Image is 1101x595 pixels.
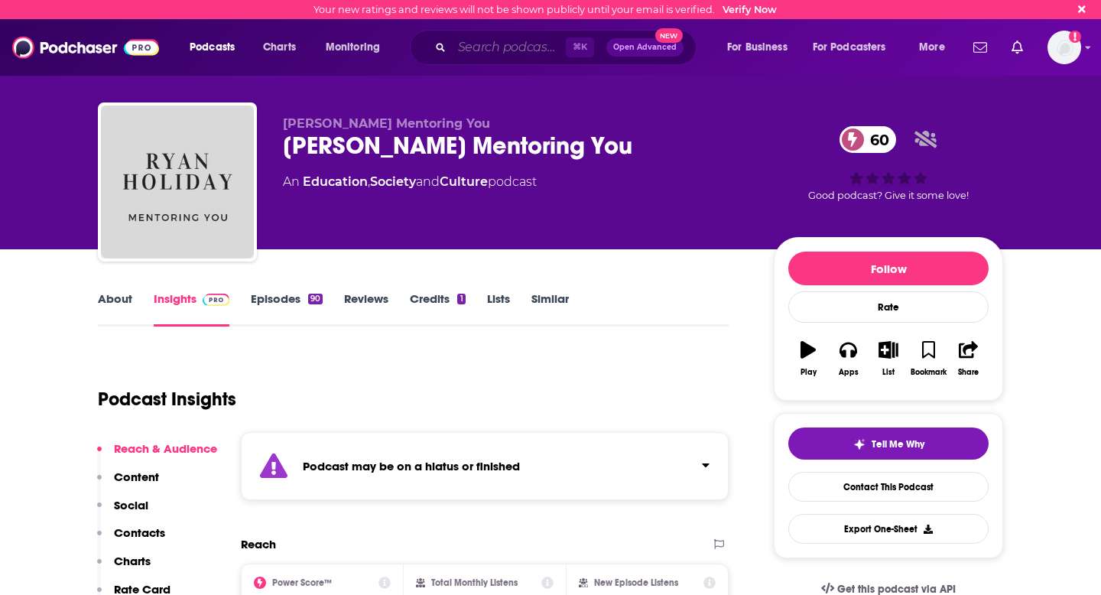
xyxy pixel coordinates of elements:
a: Similar [531,291,569,327]
button: Bookmark [908,331,948,386]
section: Click to expand status details [241,432,729,500]
img: Ryan Holiday Mentoring You [101,106,254,258]
div: 1 [457,294,465,304]
span: [PERSON_NAME] Mentoring You [283,116,490,131]
button: Show profile menu [1047,31,1081,64]
button: Content [97,470,159,498]
div: An podcast [283,173,537,191]
p: Social [114,498,148,512]
a: Contact This Podcast [788,472,989,502]
span: , [368,174,370,189]
div: 60Good podcast? Give it some love! [774,116,1003,211]
button: Open AdvancedNew [606,38,684,57]
h2: New Episode Listens [594,577,678,588]
button: Contacts [97,525,165,554]
button: open menu [803,35,908,60]
h2: Total Monthly Listens [431,577,518,588]
a: Lists [487,291,510,327]
img: Podchaser Pro [203,294,229,306]
div: Bookmark [911,368,947,377]
strong: Podcast may be on a hiatus or finished [303,459,520,473]
div: Your new ratings and reviews will not be shown publicly until your email is verified. [313,4,777,15]
button: open menu [179,35,255,60]
button: Social [97,498,148,526]
a: Reviews [344,291,388,327]
div: Share [958,368,979,377]
p: Charts [114,554,151,568]
div: Play [801,368,817,377]
span: New [655,28,683,43]
p: Content [114,470,159,484]
span: Charts [263,37,296,58]
a: InsightsPodchaser Pro [154,291,229,327]
span: ⌘ K [566,37,594,57]
a: About [98,291,132,327]
span: Good podcast? Give it some love! [808,190,969,201]
div: Rate [788,291,989,323]
a: Verify Now [723,4,777,15]
svg: Email not verified [1069,31,1081,43]
img: User Profile [1047,31,1081,64]
button: tell me why sparkleTell Me Why [788,428,989,460]
span: Logged in as tgilbride [1047,31,1081,64]
button: open menu [315,35,400,60]
span: Open Advanced [613,44,677,51]
a: Education [303,174,368,189]
span: More [919,37,945,58]
button: Apps [828,331,868,386]
p: Contacts [114,525,165,540]
h2: Reach [241,537,276,551]
a: Charts [253,35,305,60]
button: Reach & Audience [97,441,217,470]
button: Play [788,331,828,386]
div: List [882,368,895,377]
span: For Business [727,37,788,58]
a: 60 [840,126,897,153]
button: List [869,331,908,386]
a: Show notifications dropdown [1005,34,1029,60]
a: Episodes90 [251,291,323,327]
a: Show notifications dropdown [967,34,993,60]
div: Apps [839,368,859,377]
button: Follow [788,252,989,285]
span: Monitoring [326,37,380,58]
span: Tell Me Why [872,438,924,450]
button: Export One-Sheet [788,514,989,544]
h1: Podcast Insights [98,388,236,411]
button: Share [949,331,989,386]
span: Podcasts [190,37,235,58]
span: For Podcasters [813,37,886,58]
img: tell me why sparkle [853,438,866,450]
div: Search podcasts, credits, & more... [424,30,711,65]
a: Credits1 [410,291,465,327]
img: Podchaser - Follow, Share and Rate Podcasts [12,33,159,62]
a: Society [370,174,416,189]
div: 90 [308,294,323,304]
input: Search podcasts, credits, & more... [452,35,566,60]
h2: Power Score™ [272,577,332,588]
button: Charts [97,554,151,582]
a: Culture [440,174,488,189]
span: 60 [855,126,897,153]
button: open menu [716,35,807,60]
button: open menu [908,35,964,60]
span: and [416,174,440,189]
p: Reach & Audience [114,441,217,456]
